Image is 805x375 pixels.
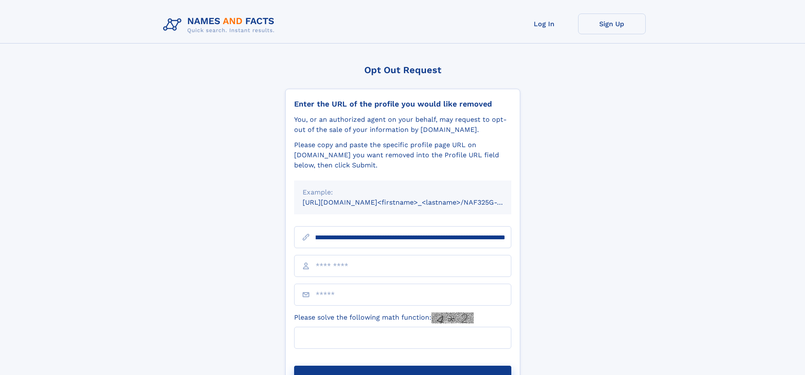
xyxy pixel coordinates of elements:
[303,187,503,197] div: Example:
[510,14,578,34] a: Log In
[160,14,281,36] img: Logo Names and Facts
[294,115,511,135] div: You, or an authorized agent on your behalf, may request to opt-out of the sale of your informatio...
[578,14,646,34] a: Sign Up
[303,198,527,206] small: [URL][DOMAIN_NAME]<firstname>_<lastname>/NAF325G-xxxxxxxx
[294,312,474,323] label: Please solve the following math function:
[294,99,511,109] div: Enter the URL of the profile you would like removed
[285,65,520,75] div: Opt Out Request
[294,140,511,170] div: Please copy and paste the specific profile page URL on [DOMAIN_NAME] you want removed into the Pr...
